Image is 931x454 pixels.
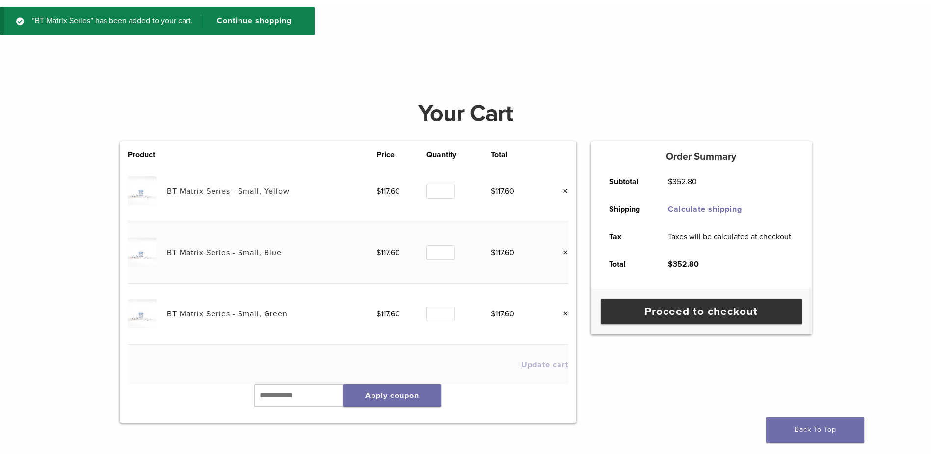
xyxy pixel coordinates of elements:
[167,248,282,257] a: BT Matrix Series - Small, Blue
[556,246,568,259] a: Remove this item
[112,102,819,125] h1: Your Cart
[376,248,400,257] bdi: 117.60
[167,309,288,319] a: BT Matrix Series - Small, Green
[491,309,495,319] span: $
[491,248,495,257] span: $
[491,248,514,257] bdi: 117.60
[376,149,427,161] th: Price
[491,186,514,196] bdi: 117.60
[766,417,864,443] a: Back To Top
[668,259,699,269] bdi: 352.80
[376,186,400,196] bdi: 117.60
[598,223,657,251] th: Tax
[598,251,657,278] th: Total
[598,168,657,196] th: Subtotal
[343,384,441,407] button: Apply coupon
[491,149,541,161] th: Total
[491,186,495,196] span: $
[556,185,568,198] a: Remove this item
[128,176,157,205] img: BT Matrix Series - Small, Yellow
[657,223,802,251] td: Taxes will be calculated at checkout
[668,204,742,214] a: Calculate shipping
[376,248,381,257] span: $
[426,149,490,161] th: Quantity
[601,299,802,324] a: Proceed to checkout
[491,309,514,319] bdi: 117.60
[128,149,167,161] th: Product
[128,299,157,328] img: BT Matrix Series - Small, Green
[668,177,697,187] bdi: 352.80
[668,259,673,269] span: $
[376,309,400,319] bdi: 117.60
[556,308,568,320] a: Remove this item
[521,361,568,369] button: Update cart
[376,186,381,196] span: $
[591,151,812,163] h5: Order Summary
[376,309,381,319] span: $
[167,186,290,196] a: BT Matrix Series - Small, Yellow
[598,196,657,223] th: Shipping
[201,15,299,28] a: Continue shopping
[668,177,672,187] span: $
[128,238,157,267] img: BT Matrix Series - Small, Blue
